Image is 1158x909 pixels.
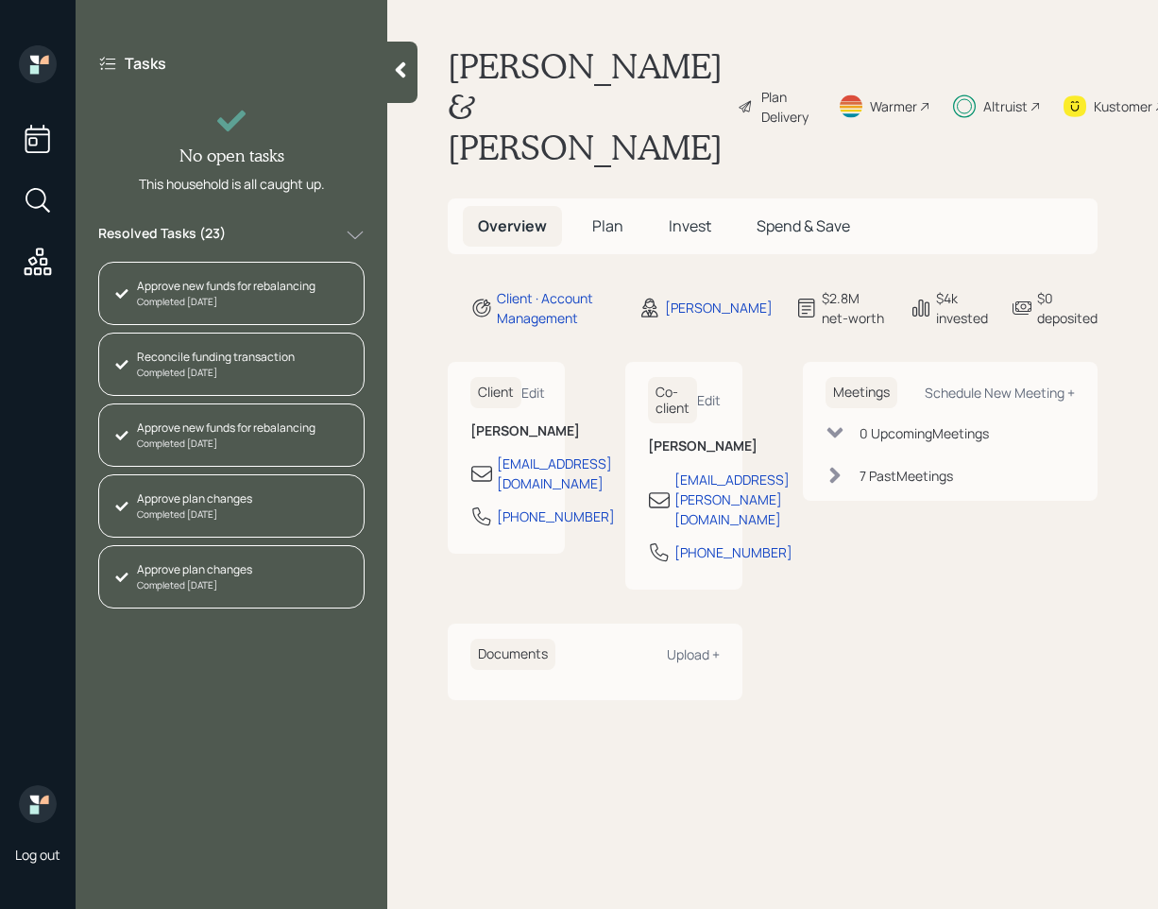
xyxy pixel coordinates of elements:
[179,146,284,166] h4: No open tasks
[137,578,252,592] div: Completed [DATE]
[870,96,917,116] div: Warmer
[860,466,953,486] div: 7 Past Meeting s
[470,639,555,670] h6: Documents
[674,470,790,529] div: [EMAIL_ADDRESS][PERSON_NAME][DOMAIN_NAME]
[137,561,252,578] div: Approve plan changes
[665,298,773,317] div: [PERSON_NAME]
[592,215,623,236] span: Plan
[497,454,612,493] div: [EMAIL_ADDRESS][DOMAIN_NAME]
[448,45,723,168] h1: [PERSON_NAME] & [PERSON_NAME]
[98,224,226,247] label: Resolved Tasks ( 23 )
[860,423,989,443] div: 0 Upcoming Meeting s
[137,349,295,366] div: Reconcile funding transaction
[674,542,792,562] div: [PHONE_NUMBER]
[648,438,720,454] h6: [PERSON_NAME]
[137,278,315,295] div: Approve new funds for rebalancing
[936,288,988,328] div: $4k invested
[822,288,887,328] div: $2.8M net-worth
[125,53,166,74] label: Tasks
[925,384,1075,402] div: Schedule New Meeting +
[669,215,711,236] span: Invest
[139,174,325,194] div: This household is all caught up.
[497,288,616,328] div: Client · Account Management
[826,377,897,408] h6: Meetings
[137,490,252,507] div: Approve plan changes
[761,87,815,127] div: Plan Delivery
[983,96,1028,116] div: Altruist
[19,785,57,823] img: retirable_logo.png
[1094,96,1152,116] div: Kustomer
[137,366,295,380] div: Completed [DATE]
[470,377,521,408] h6: Client
[757,215,850,236] span: Spend & Save
[137,437,315,451] div: Completed [DATE]
[1037,288,1098,328] div: $0 deposited
[137,420,315,437] div: Approve new funds for rebalancing
[137,507,252,522] div: Completed [DATE]
[497,506,615,526] div: [PHONE_NUMBER]
[648,377,697,424] h6: Co-client
[478,215,547,236] span: Overview
[697,391,721,409] div: Edit
[521,384,545,402] div: Edit
[667,645,720,663] div: Upload +
[137,295,315,309] div: Completed [DATE]
[470,423,542,439] h6: [PERSON_NAME]
[15,846,60,864] div: Log out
